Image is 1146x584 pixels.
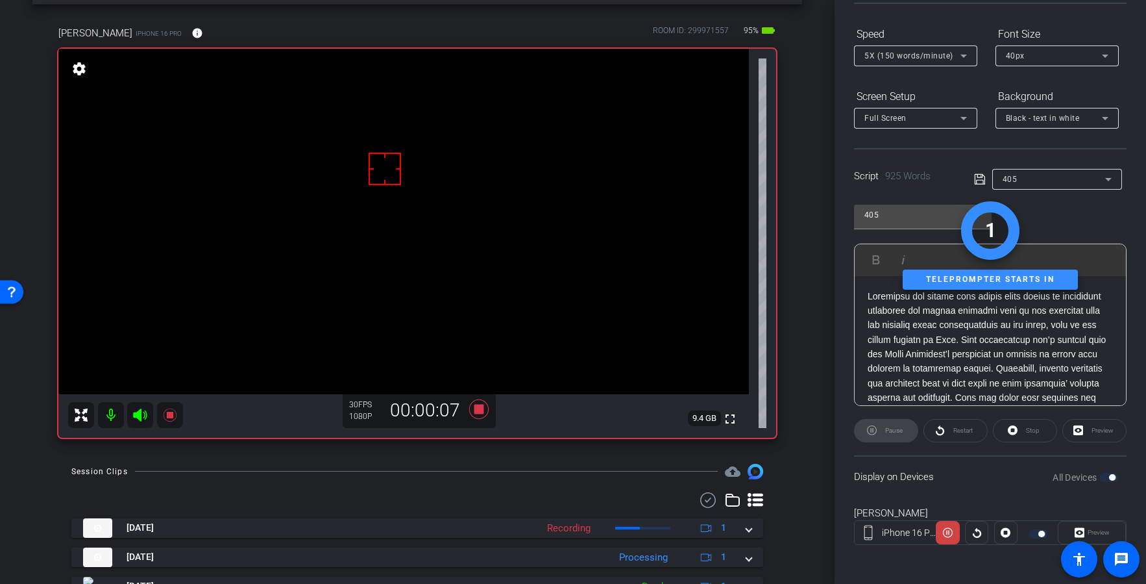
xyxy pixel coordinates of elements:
[854,455,1127,498] div: Display on Devices
[653,25,729,44] div: ROOM ID: 299971557
[191,27,203,39] mat-icon: info
[995,23,1119,45] div: Font Size
[1053,471,1099,484] label: All Devices
[748,464,763,479] img: Session clips
[127,550,154,564] span: [DATE]
[721,521,726,535] span: 1
[688,411,721,426] span: 9.4 GB
[864,51,953,60] span: 5X (150 words/minute)
[721,550,726,564] span: 1
[854,86,977,108] div: Screen Setup
[854,23,977,45] div: Speed
[722,411,738,427] mat-icon: fullscreen
[83,548,112,567] img: thumb-nail
[985,216,996,245] div: 1
[864,247,888,273] button: Bold (⌘B)
[127,521,154,535] span: [DATE]
[71,548,763,567] mat-expansion-panel-header: thumb-nail[DATE]Processing1
[349,400,382,410] div: 30
[83,518,112,538] img: thumb-nail
[1006,114,1080,123] span: Black - text in white
[358,400,372,409] span: FPS
[903,270,1078,290] div: Teleprompter starts in
[882,526,936,540] div: iPhone 16 Pro
[71,465,128,478] div: Session Clips
[382,400,469,422] div: 00:00:07
[864,114,907,123] span: Full Screen
[854,169,956,184] div: Script
[725,464,740,479] span: Destinations for your clips
[1114,552,1129,567] mat-icon: message
[1006,51,1025,60] span: 40px
[742,20,761,41] span: 95%
[136,29,182,38] span: iPhone 16 Pro
[541,521,597,536] div: Recording
[58,26,132,40] span: [PERSON_NAME]
[995,86,1119,108] div: Background
[854,506,1127,521] div: [PERSON_NAME]
[613,550,674,565] div: Processing
[1071,552,1087,567] mat-icon: accessibility
[725,464,740,479] mat-icon: cloud_upload
[70,61,88,77] mat-icon: settings
[761,23,776,38] mat-icon: battery_std
[1003,175,1018,184] span: 405
[885,170,931,182] span: 925 Words
[349,411,382,422] div: 1080P
[71,518,763,538] mat-expansion-panel-header: thumb-nail[DATE]Recording1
